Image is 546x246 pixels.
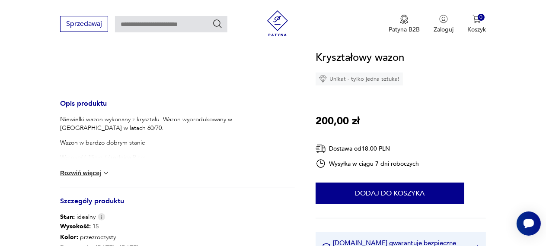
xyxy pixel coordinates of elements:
[60,139,295,147] p: Wazon w bardzo dobrym stanie
[316,73,403,85] div: Unikat - tylko jedna sztuka!
[60,221,279,232] p: 15
[316,158,419,169] div: Wysyłka w ciągu 7 dni roboczych
[60,153,295,162] p: Wysokość 15cm / średnica 9 cm
[316,113,360,129] p: 200,00 zł
[60,222,91,230] b: Wysokość :
[439,15,448,23] img: Ikonka użytkownika
[60,22,108,28] a: Sprzedawaj
[60,16,108,32] button: Sprzedawaj
[60,101,295,115] h3: Opis produktu
[98,213,105,221] img: Info icon
[60,233,78,241] b: Kolor:
[517,211,541,236] iframe: Smartsupp widget button
[400,15,409,24] img: Ikona medalu
[389,15,420,34] button: Patyna B2B
[212,19,223,29] button: Szukaj
[102,169,110,177] img: chevron down
[60,115,295,132] p: Niewielki wazon wykonany z kryształu. Wazon wyprodukowany w [GEOGRAPHIC_DATA] w latach 60/70.
[319,75,327,83] img: Ikona diamentu
[60,199,295,213] h3: Szczegóły produktu
[434,25,453,34] p: Zaloguj
[316,143,326,154] img: Ikona dostawy
[316,50,404,66] h1: Kryształowy wazon
[60,213,96,221] span: idealny
[434,15,453,34] button: Zaloguj
[265,10,291,36] img: Patyna - sklep z meblami i dekoracjami vintage
[467,15,486,34] button: 0Koszyk
[60,232,279,243] p: przezroczysty
[478,14,485,21] div: 0
[389,25,420,34] p: Patyna B2B
[473,15,481,23] img: Ikona koszyka
[316,183,464,204] button: Dodaj do koszyka
[467,25,486,34] p: Koszyk
[60,169,110,177] button: Rozwiń więcej
[316,143,419,154] div: Dostawa od 18,00 PLN
[60,213,75,221] b: Stan:
[389,15,420,34] a: Ikona medaluPatyna B2B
